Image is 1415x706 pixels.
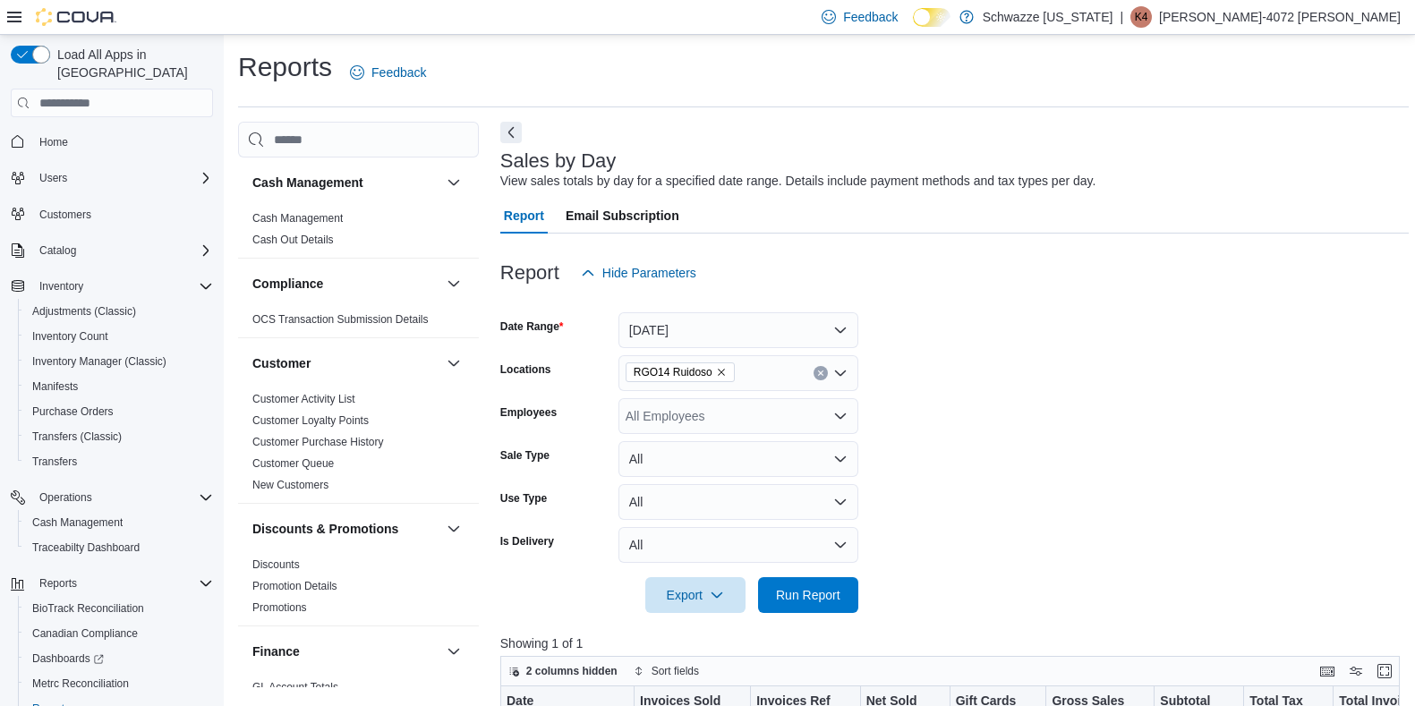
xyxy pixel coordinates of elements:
a: Traceabilty Dashboard [25,537,147,558]
button: 2 columns hidden [501,660,625,682]
span: K4 [1135,6,1148,28]
label: Use Type [500,491,547,506]
span: BioTrack Reconciliation [25,598,213,619]
span: Discounts [252,557,300,572]
button: Compliance [443,273,465,294]
h3: Discounts & Promotions [252,520,398,538]
span: Reports [32,573,213,594]
button: All [618,527,858,563]
label: Is Delivery [500,534,554,549]
h3: Customer [252,354,311,372]
button: Inventory Manager (Classic) [18,349,220,374]
span: Manifests [32,379,78,394]
a: Promotions [252,601,307,614]
span: RGO14 Ruidoso [634,363,712,381]
div: Karen-4072 Collazo [1130,6,1152,28]
label: Date Range [500,319,564,334]
span: Export [656,577,735,613]
span: Dashboards [32,651,104,666]
a: Metrc Reconciliation [25,673,136,694]
span: Transfers (Classic) [25,426,213,447]
span: Customers [39,208,91,222]
div: Customer [238,388,479,503]
span: Operations [32,487,213,508]
button: Canadian Compliance [18,621,220,646]
button: Display options [1345,660,1367,682]
a: Customer Activity List [252,393,355,405]
h3: Report [500,262,559,284]
span: Metrc Reconciliation [25,673,213,694]
button: Clear input [814,366,828,380]
span: Transfers [25,451,213,472]
button: Metrc Reconciliation [18,671,220,696]
input: Dark Mode [913,8,950,27]
button: Cash Management [443,172,465,193]
a: Customer Loyalty Points [252,414,369,427]
a: GL Account Totals [252,681,338,693]
span: Home [32,130,213,152]
span: Promotion Details [252,579,337,593]
span: Feedback [371,64,426,81]
p: Showing 1 of 1 [500,634,1409,652]
p: | [1120,6,1123,28]
div: Cash Management [238,208,479,258]
button: Discounts & Promotions [443,518,465,540]
p: Schwazze [US_STATE] [983,6,1113,28]
a: New Customers [252,479,328,491]
button: Discounts & Promotions [252,520,439,538]
a: Manifests [25,376,85,397]
span: Transfers [32,455,77,469]
span: 2 columns hidden [526,664,618,678]
span: RGO14 Ruidoso [626,362,735,382]
button: Remove RGO14 Ruidoso from selection in this group [716,367,727,378]
span: Inventory Manager (Classic) [25,351,213,372]
a: Cash Management [252,212,343,225]
span: Inventory Manager (Classic) [32,354,166,369]
button: Users [32,167,74,189]
button: Traceabilty Dashboard [18,535,220,560]
button: Catalog [32,240,83,261]
button: Customers [4,201,220,227]
span: Purchase Orders [25,401,213,422]
button: All [618,441,858,477]
button: Cash Management [252,174,439,191]
a: Canadian Compliance [25,623,145,644]
button: Open list of options [833,409,848,423]
span: Traceabilty Dashboard [32,540,140,555]
button: Home [4,128,220,154]
a: BioTrack Reconciliation [25,598,151,619]
span: Cash Management [25,512,213,533]
button: Reports [4,571,220,596]
button: Next [500,122,522,143]
a: Adjustments (Classic) [25,301,143,322]
span: Manifests [25,376,213,397]
a: Inventory Manager (Classic) [25,351,174,372]
button: Inventory [32,276,90,297]
span: Catalog [39,243,76,258]
span: Inventory Count [25,326,213,347]
h3: Cash Management [252,174,363,191]
span: Traceabilty Dashboard [25,537,213,558]
h1: Reports [238,49,332,85]
a: Home [32,132,75,153]
div: View sales totals by day for a specified date range. Details include payment methods and tax type... [500,172,1096,191]
button: Open list of options [833,366,848,380]
span: Cash Out Details [252,233,334,247]
label: Employees [500,405,557,420]
span: Dashboards [25,648,213,669]
button: Enter fullscreen [1374,660,1395,682]
span: Hide Parameters [602,264,696,282]
button: [DATE] [618,312,858,348]
span: Home [39,135,68,149]
button: Purchase Orders [18,399,220,424]
div: Discounts & Promotions [238,554,479,625]
a: Transfers [25,451,84,472]
h3: Finance [252,642,300,660]
span: New Customers [252,478,328,492]
button: Keyboard shortcuts [1317,660,1338,682]
button: Transfers (Classic) [18,424,220,449]
button: Operations [32,487,99,508]
span: Customer Purchase History [252,435,384,449]
span: Metrc Reconciliation [32,676,129,691]
button: Compliance [252,275,439,293]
